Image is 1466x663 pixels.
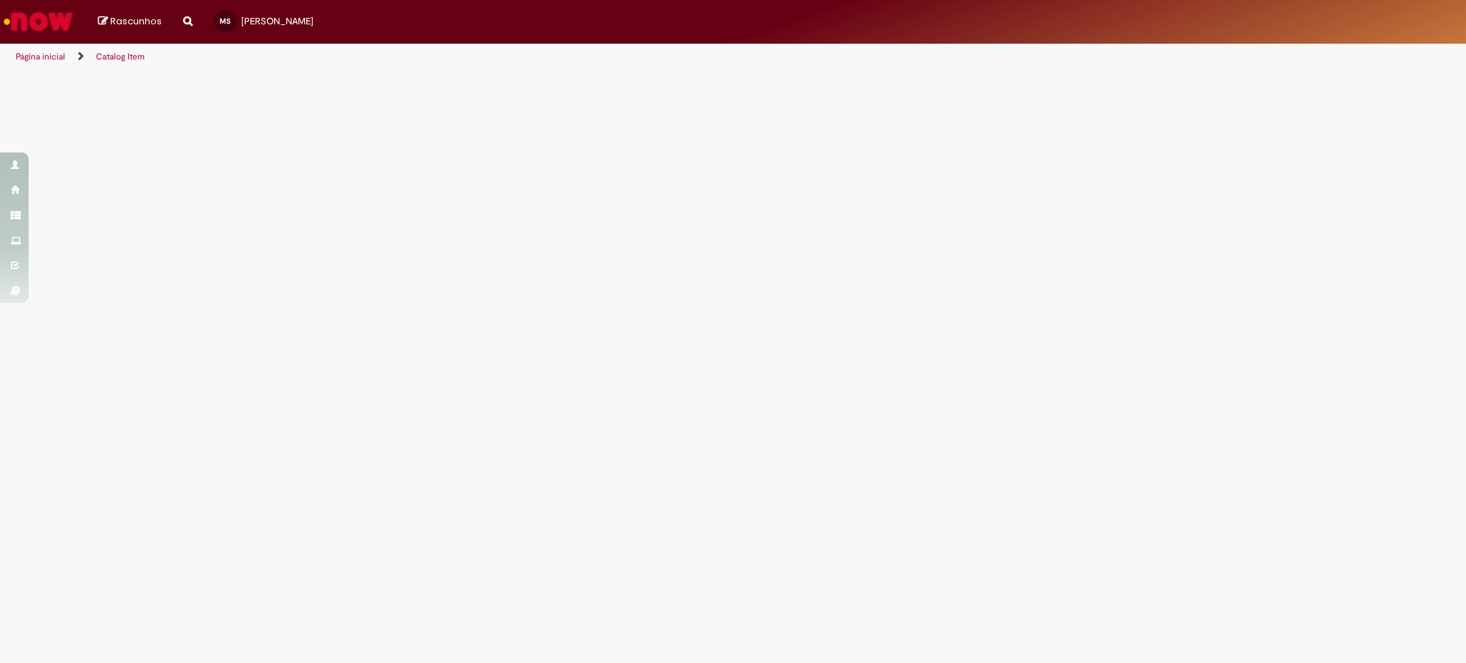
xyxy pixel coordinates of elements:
span: MS [220,16,230,26]
ul: Trilhas de página [11,44,966,70]
a: Rascunhos [98,15,162,29]
span: [PERSON_NAME] [241,15,314,27]
a: Catalog Item [96,51,145,62]
a: Página inicial [16,51,65,62]
img: ServiceNow [1,7,75,36]
span: Rascunhos [110,14,162,28]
